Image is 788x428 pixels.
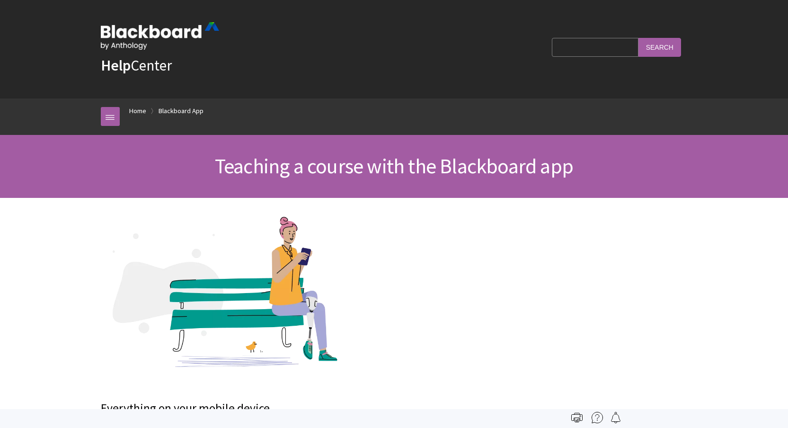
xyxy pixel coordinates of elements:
img: Follow this page [610,412,621,423]
a: Blackboard App [159,105,204,117]
img: Print [571,412,583,423]
a: HelpCenter [101,56,172,75]
img: More help [592,412,603,423]
strong: Help [101,56,131,75]
a: Home [129,105,146,117]
input: Search [638,38,681,56]
img: Blackboard by Anthology [101,22,219,50]
p: Everything on your mobile device [101,400,688,417]
img: Person using a mobile device outside on a bench [101,217,337,392]
span: Teaching a course with the Blackboard app [215,153,573,179]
